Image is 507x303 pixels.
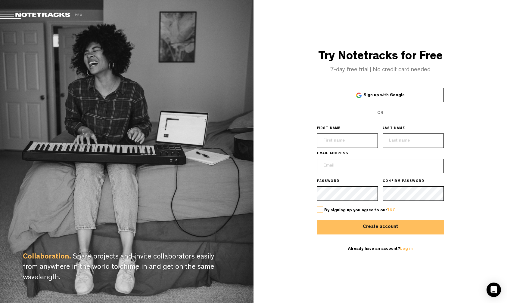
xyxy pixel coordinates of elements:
button: Create account [317,220,444,234]
span: Collaboration. [23,254,71,261]
span: Share projects and invite collaborators easily from anywhere in the world to chime in and get on ... [23,254,214,282]
a: Log in [400,247,413,251]
span: Sign up with Google [363,93,405,97]
span: CONFIRM PASSWORD [383,179,424,184]
span: LAST NAME [383,126,405,131]
input: First name [317,133,378,148]
span: PASSWORD [317,179,340,184]
span: EMAIL ADDRESS [317,151,349,156]
span: By signing up you agree to our [324,208,396,213]
input: Last name [383,133,444,148]
h3: Try Notetracks for Free [253,50,507,64]
a: T&C [387,208,396,213]
span: Already have an account? [348,247,413,251]
div: Open Intercom Messenger [487,283,501,297]
span: OR [377,111,383,115]
h4: 7-day free trial | No credit card needed [253,67,507,73]
span: FIRST NAME [317,126,341,131]
input: Email [317,159,444,173]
